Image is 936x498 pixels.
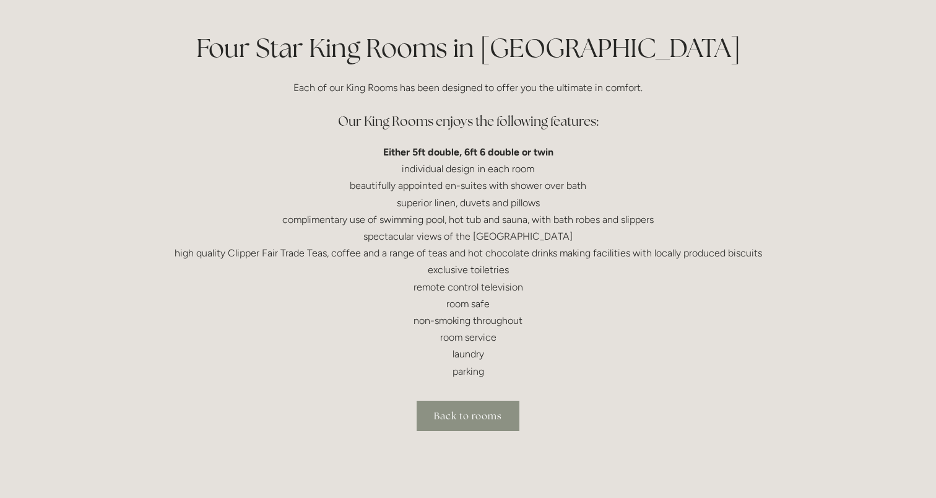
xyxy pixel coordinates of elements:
p: individual design in each room beautifully appointed en-suites with shower over bath superior lin... [172,144,764,380]
h1: Four Star King Rooms in [GEOGRAPHIC_DATA] [172,30,764,66]
p: Each of our King Rooms has been designed to offer you the ultimate in comfort. [172,79,764,96]
h3: Our King Rooms enjoys the following features: [172,109,764,134]
a: Back to rooms [417,401,519,431]
strong: Either 5ft double, 6ft 6 double or twin [383,146,553,158]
